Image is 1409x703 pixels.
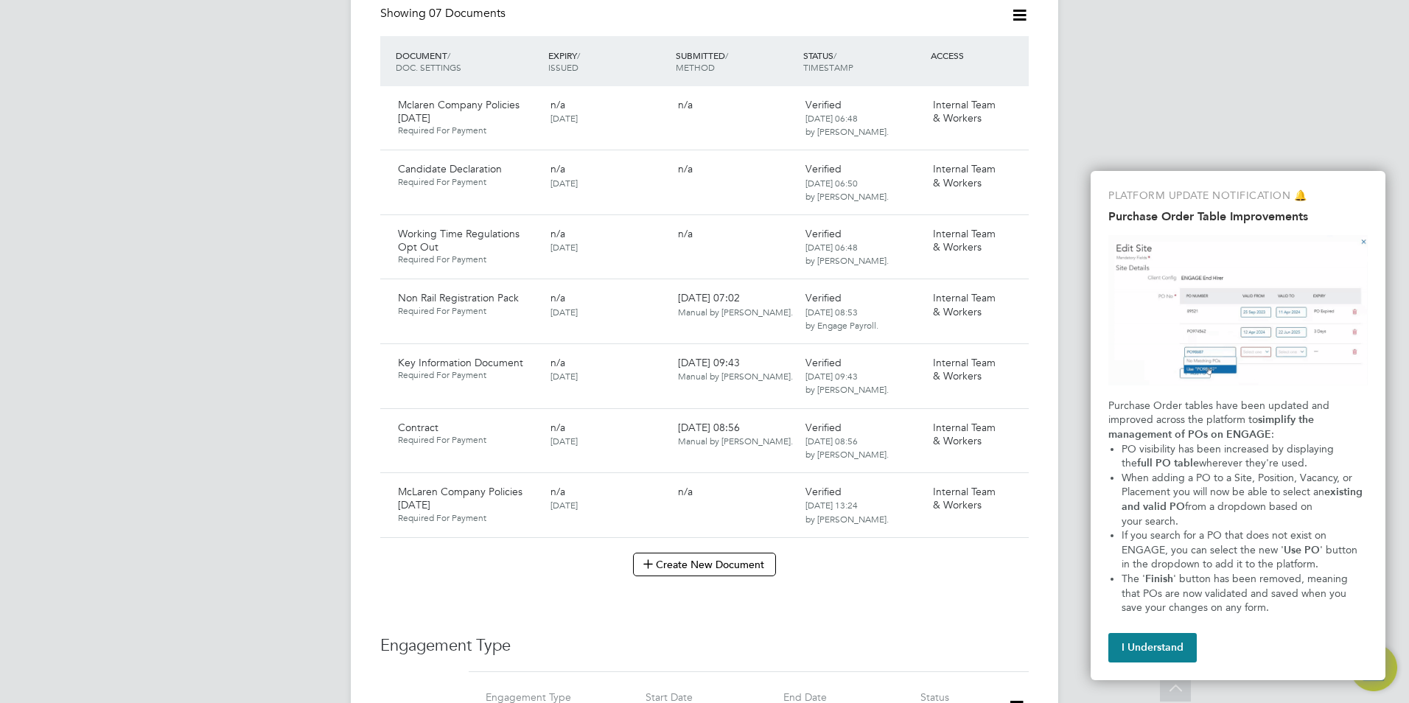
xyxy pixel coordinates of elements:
[398,253,539,265] span: Required For Payment
[678,162,693,175] span: n/a
[550,306,578,318] span: [DATE]
[550,162,565,175] span: n/a
[1108,189,1368,203] p: PLATFORM UPDATE NOTIFICATION 🔔
[805,435,889,460] span: [DATE] 08:56 by [PERSON_NAME].
[1122,472,1355,499] span: When adding a PO to a Site, Position, Vacancy, or Placement you will now be able to select an
[1108,235,1368,385] img: Purchase Order Table Improvements
[1271,428,1274,441] span: :
[398,434,539,446] span: Required For Payment
[805,306,878,331] span: [DATE] 08:53 by Engage Payroll.
[933,98,996,125] span: Internal Team & Workers
[933,227,996,253] span: Internal Team & Workers
[678,370,793,382] span: Manual by [PERSON_NAME].
[550,356,565,369] span: n/a
[805,499,889,524] span: [DATE] 13:24 by [PERSON_NAME].
[1284,544,1320,556] strong: Use PO
[805,98,842,111] span: Verified
[550,370,578,382] span: [DATE]
[833,49,836,61] span: /
[550,112,578,124] span: [DATE]
[1122,486,1366,513] strong: existing and valid PO
[678,356,793,382] span: [DATE] 09:43
[678,227,693,240] span: n/a
[678,421,793,447] span: [DATE] 08:56
[380,6,508,21] div: Showing
[678,98,693,111] span: n/a
[396,61,461,73] span: DOC. SETTINGS
[805,227,842,240] span: Verified
[805,421,842,434] span: Verified
[550,499,578,511] span: [DATE]
[398,125,539,136] span: Required For Payment
[933,291,996,318] span: Internal Team & Workers
[577,49,580,61] span: /
[678,291,793,318] span: [DATE] 07:02
[398,421,438,434] span: Contract
[550,421,565,434] span: n/a
[1199,457,1307,469] span: wherever they're used.
[1122,573,1351,614] span: ' button has been removed, meaning that POs are now validated and saved when you save your change...
[550,98,565,111] span: n/a
[398,291,519,304] span: Non Rail Registration Pack
[548,61,578,73] span: ISSUED
[398,356,523,369] span: Key Information Document
[672,42,800,80] div: SUBMITTED
[1122,529,1329,556] span: If you search for a PO that does not exist on ENGAGE, you can select the new '
[1122,544,1360,571] span: ' button in the dropdown to add it to the platform.
[1122,443,1337,470] span: PO visibility has been increased by displaying the
[805,177,889,202] span: [DATE] 06:50 by [PERSON_NAME].
[1108,209,1368,223] h2: Purchase Order Table Improvements
[676,61,715,73] span: METHOD
[550,291,565,304] span: n/a
[725,49,728,61] span: /
[805,370,889,395] span: [DATE] 09:43 by [PERSON_NAME].
[1122,500,1351,528] span: from a dropdown based on your search.
[800,42,927,80] div: STATUS
[398,485,522,511] span: McLaren Company Policies [DATE]
[398,512,539,524] span: Required For Payment
[550,177,578,189] span: [DATE]
[678,485,693,498] span: n/a
[805,241,889,266] span: [DATE] 06:48 by [PERSON_NAME].
[398,162,502,175] span: Candidate Declaration
[805,162,842,175] span: Verified
[550,485,565,498] span: n/a
[1137,457,1199,469] strong: full PO table
[933,356,996,382] span: Internal Team & Workers
[550,227,565,240] span: n/a
[550,241,578,253] span: [DATE]
[398,176,539,188] span: Required For Payment
[927,42,1029,69] div: ACCESS
[392,42,545,80] div: DOCUMENT
[933,421,996,447] span: Internal Team & Workers
[1108,399,1332,427] span: Purchase Order tables have been updated and improved across the platform to
[805,112,889,137] span: [DATE] 06:48 by [PERSON_NAME].
[447,49,450,61] span: /
[1091,171,1385,680] div: Purchase Order Table Improvements
[803,61,853,73] span: TIMESTAMP
[429,6,506,21] span: 07 Documents
[550,435,578,447] span: [DATE]
[1108,413,1317,441] strong: simplify the management of POs on ENGAGE
[633,553,776,576] button: Create New Document
[1108,633,1197,662] button: I Understand
[545,42,672,80] div: EXPIRY
[398,98,520,125] span: Mclaren Company Policies [DATE]
[805,356,842,369] span: Verified
[933,485,996,511] span: Internal Team & Workers
[398,369,539,381] span: Required For Payment
[933,162,996,189] span: Internal Team & Workers
[1145,573,1173,585] strong: Finish
[398,227,520,253] span: Working Time Regulations Opt Out
[398,305,539,317] span: Required For Payment
[678,435,793,447] span: Manual by [PERSON_NAME].
[1122,573,1145,585] span: The '
[805,291,842,304] span: Verified
[380,635,1029,657] h3: Engagement Type
[678,306,793,318] span: Manual by [PERSON_NAME].
[805,485,842,498] span: Verified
